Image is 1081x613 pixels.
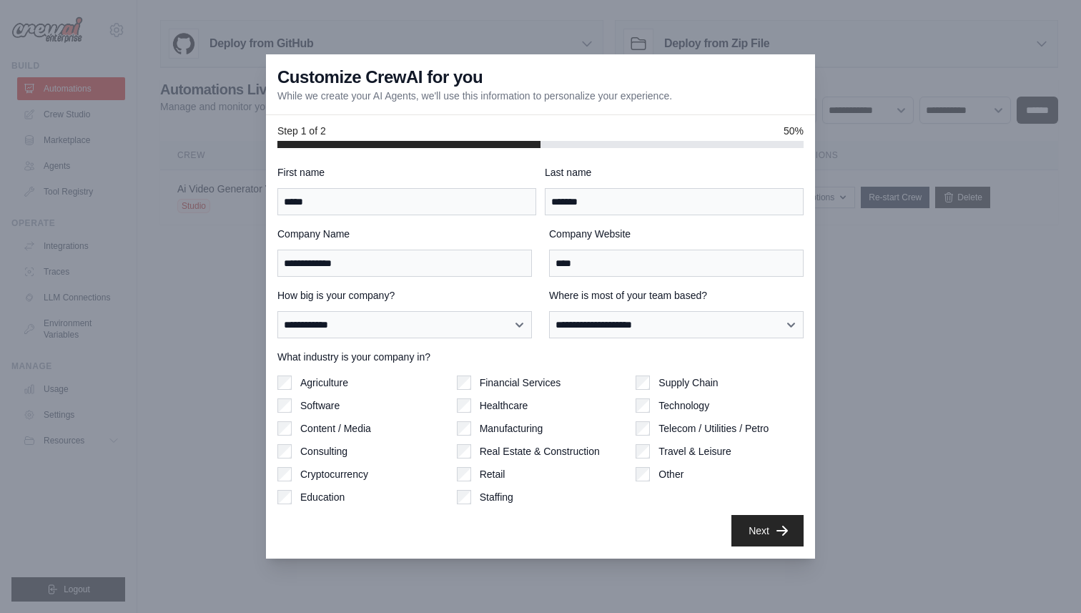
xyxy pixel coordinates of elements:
[300,444,347,458] label: Consulting
[480,398,528,413] label: Healthcare
[480,467,505,481] label: Retail
[731,515,804,546] button: Next
[480,421,543,436] label: Manufacturing
[784,124,804,138] span: 50%
[480,444,600,458] label: Real Estate & Construction
[549,227,804,241] label: Company Website
[658,421,769,436] label: Telecom / Utilities / Petro
[549,288,804,303] label: Where is most of your team based?
[277,124,326,138] span: Step 1 of 2
[277,350,804,364] label: What industry is your company in?
[480,490,513,504] label: Staffing
[277,288,532,303] label: How big is your company?
[658,398,709,413] label: Technology
[300,398,340,413] label: Software
[277,89,672,103] p: While we create your AI Agents, we'll use this information to personalize your experience.
[277,165,536,180] label: First name
[480,376,561,390] label: Financial Services
[658,467,683,481] label: Other
[300,490,345,504] label: Education
[277,227,532,241] label: Company Name
[300,376,348,390] label: Agriculture
[277,66,483,89] h3: Customize CrewAI for you
[658,376,718,390] label: Supply Chain
[300,467,368,481] label: Cryptocurrency
[1010,544,1081,613] iframe: Chat Widget
[300,421,371,436] label: Content / Media
[658,444,731,458] label: Travel & Leisure
[545,165,804,180] label: Last name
